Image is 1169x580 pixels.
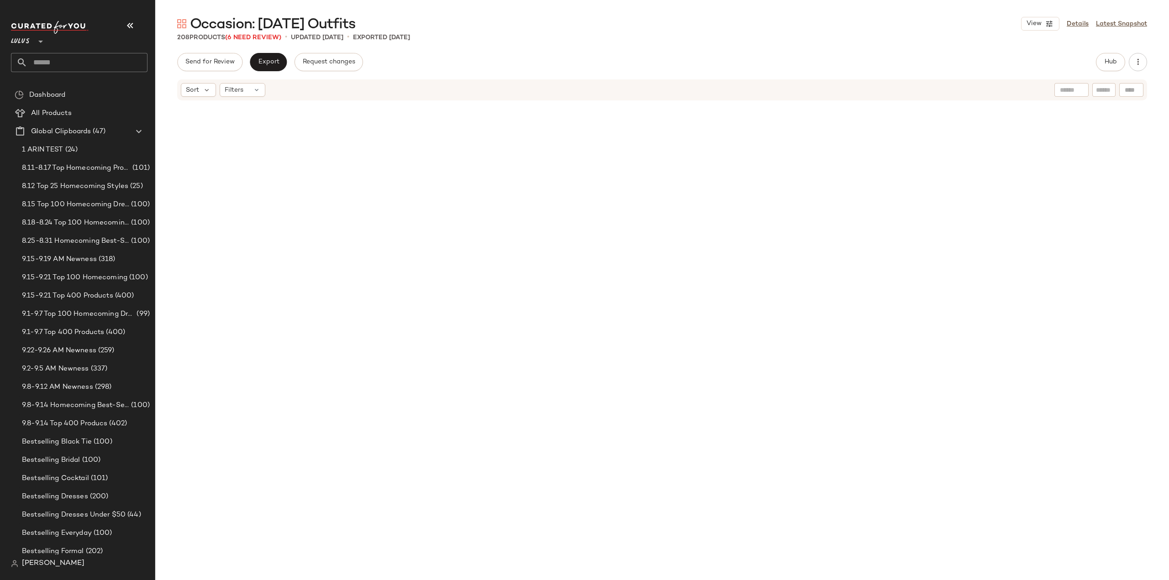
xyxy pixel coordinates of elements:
[22,437,92,447] span: Bestselling Black Tie
[353,33,410,42] p: Exported [DATE]
[127,272,148,283] span: (100)
[80,455,101,465] span: (100)
[11,560,18,567] img: svg%3e
[22,455,80,465] span: Bestselling Bridal
[129,400,150,411] span: (100)
[22,382,93,392] span: 9.8-9.12 AM Newness
[22,510,126,520] span: Bestselling Dresses Under $50
[113,291,134,301] span: (400)
[291,33,343,42] p: updated [DATE]
[22,181,128,192] span: 8.12 Top 25 Homecoming Styles
[258,58,279,66] span: Export
[302,58,355,66] span: Request changes
[126,510,141,520] span: (44)
[104,327,125,338] span: (400)
[22,546,84,557] span: Bestselling Formal
[22,400,129,411] span: 9.8-9.14 Homecoming Best-Sellers
[22,491,88,502] span: Bestselling Dresses
[285,32,287,43] span: •
[225,85,243,95] span: Filters
[22,272,127,283] span: 9.15-9.21 Top 100 Homecoming
[11,31,30,47] span: Lulus
[88,491,109,502] span: (200)
[22,345,96,356] span: 9.22-9.26 AM Newness
[22,199,129,210] span: 8.15 Top 100 Homecoming Dresses
[22,145,63,155] span: 1 ARIN TEST
[96,345,115,356] span: (259)
[1026,20,1042,27] span: View
[22,327,104,338] span: 9.1-9.7 Top 400 Products
[177,19,186,28] img: svg%3e
[89,364,108,374] span: (337)
[186,85,199,95] span: Sort
[63,145,78,155] span: (24)
[129,199,150,210] span: (100)
[93,382,112,392] span: (298)
[295,53,363,71] button: Request changes
[177,34,190,41] span: 208
[1104,58,1117,66] span: Hub
[89,473,108,484] span: (101)
[185,58,235,66] span: Send for Review
[22,473,89,484] span: Bestselling Cocktail
[22,218,129,228] span: 8.18-8.24 Top 100 Homecoming Dresses
[22,163,131,173] span: 8.11-8.17 Top Homecoming Product
[1096,19,1147,29] a: Latest Snapshot
[129,236,150,246] span: (100)
[22,254,97,265] span: 9.15-9.19 AM Newness
[22,236,129,246] span: 8.25-8.31 Homecoming Best-Sellers
[31,126,91,137] span: Global Clipboards
[250,53,287,71] button: Export
[107,418,127,429] span: (402)
[29,90,65,100] span: Dashboard
[92,437,112,447] span: (100)
[22,558,84,569] span: [PERSON_NAME]
[15,90,24,99] img: svg%3e
[131,163,150,173] span: (101)
[22,309,135,319] span: 9.1-9.7 Top 100 Homecoming Dresses
[91,126,105,137] span: (47)
[1096,53,1125,71] button: Hub
[347,32,349,43] span: •
[177,33,281,42] div: Products
[1067,19,1089,29] a: Details
[135,309,150,319] span: (99)
[22,528,92,538] span: Bestselling Everyday
[11,21,89,34] img: cfy_white_logo.C9jOOHJF.svg
[22,291,113,301] span: 9.15-9.21 Top 400 Products
[190,16,355,34] span: Occasion: [DATE] Outfits
[84,546,103,557] span: (202)
[1021,17,1059,31] button: View
[129,218,150,228] span: (100)
[128,181,143,192] span: (25)
[92,528,112,538] span: (100)
[177,53,242,71] button: Send for Review
[97,254,116,265] span: (318)
[22,418,107,429] span: 9.8-9.14 Top 400 Producs
[22,364,89,374] span: 9.2-9.5 AM Newness
[31,108,72,119] span: All Products
[225,34,281,41] span: (6 Need Review)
